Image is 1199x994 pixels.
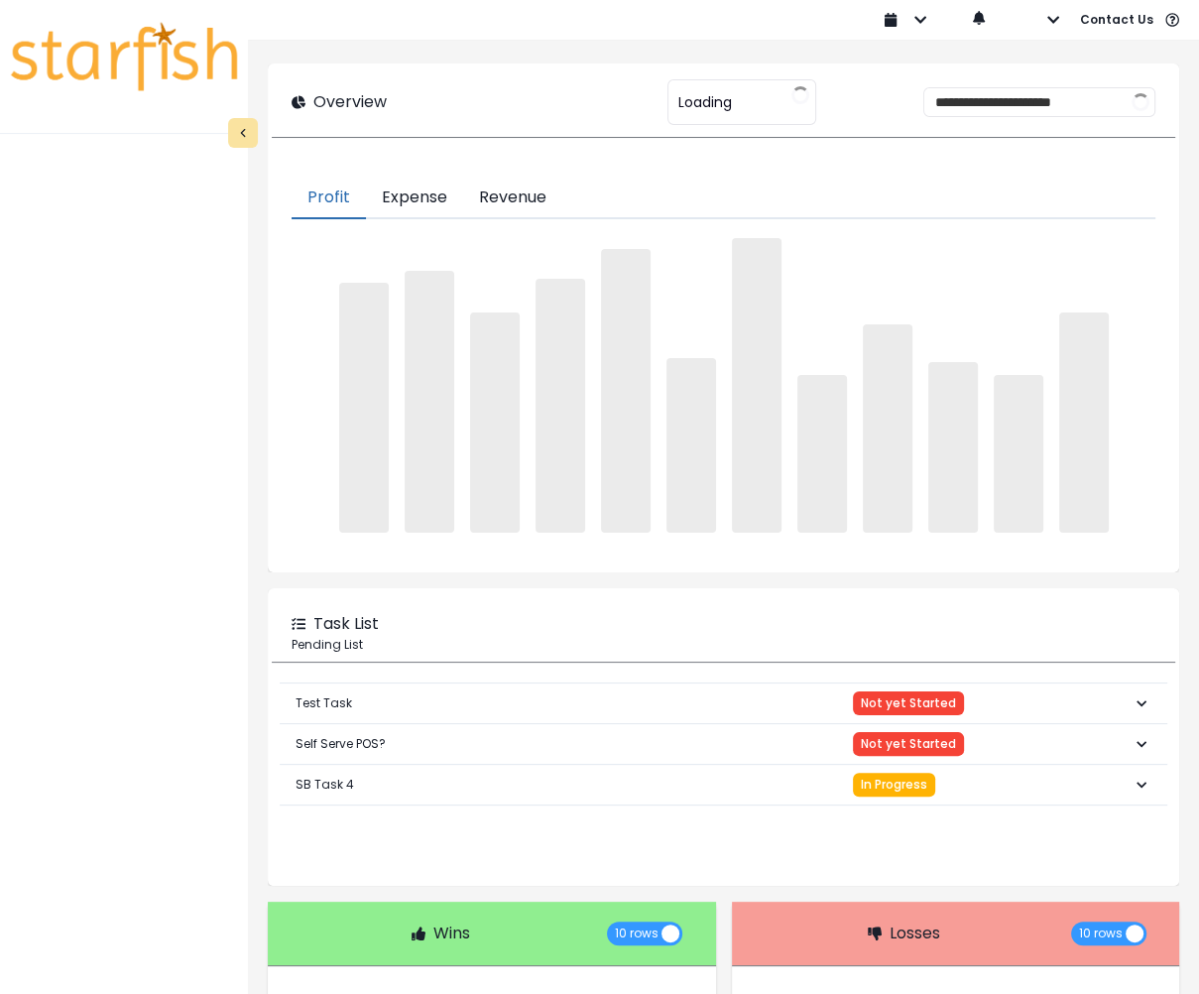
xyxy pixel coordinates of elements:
span: ‌ [863,324,912,533]
span: ‌ [405,271,454,533]
p: Overview [313,90,387,114]
p: Pending List [292,636,1155,654]
span: ‌ [928,362,978,533]
p: Test Task [296,679,352,728]
span: ‌ [797,375,847,533]
span: ‌ [994,375,1043,533]
button: Expense [366,178,463,219]
span: ‌ [1059,312,1109,533]
p: Wins [433,922,470,945]
p: Losses [890,922,940,945]
button: Revenue [463,178,562,219]
button: Profit [292,178,366,219]
span: ‌ [536,279,585,533]
span: 10 rows [1079,922,1123,945]
span: ‌ [470,312,520,533]
p: SB Task 4 [296,760,354,809]
span: Not yet Started [861,737,956,751]
button: Test TaskNot yet Started [280,683,1167,723]
span: ‌ [666,358,716,533]
span: Loading [678,81,732,123]
span: Not yet Started [861,696,956,710]
button: SB Task 4In Progress [280,765,1167,805]
span: 10 rows [615,922,659,945]
p: Self Serve POS? [296,719,386,769]
span: ‌ [339,283,389,533]
span: ‌ [601,249,651,533]
span: In Progress [861,778,927,792]
p: Task List [313,612,379,636]
button: Self Serve POS?Not yet Started [280,724,1167,764]
span: ‌ [732,238,781,533]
